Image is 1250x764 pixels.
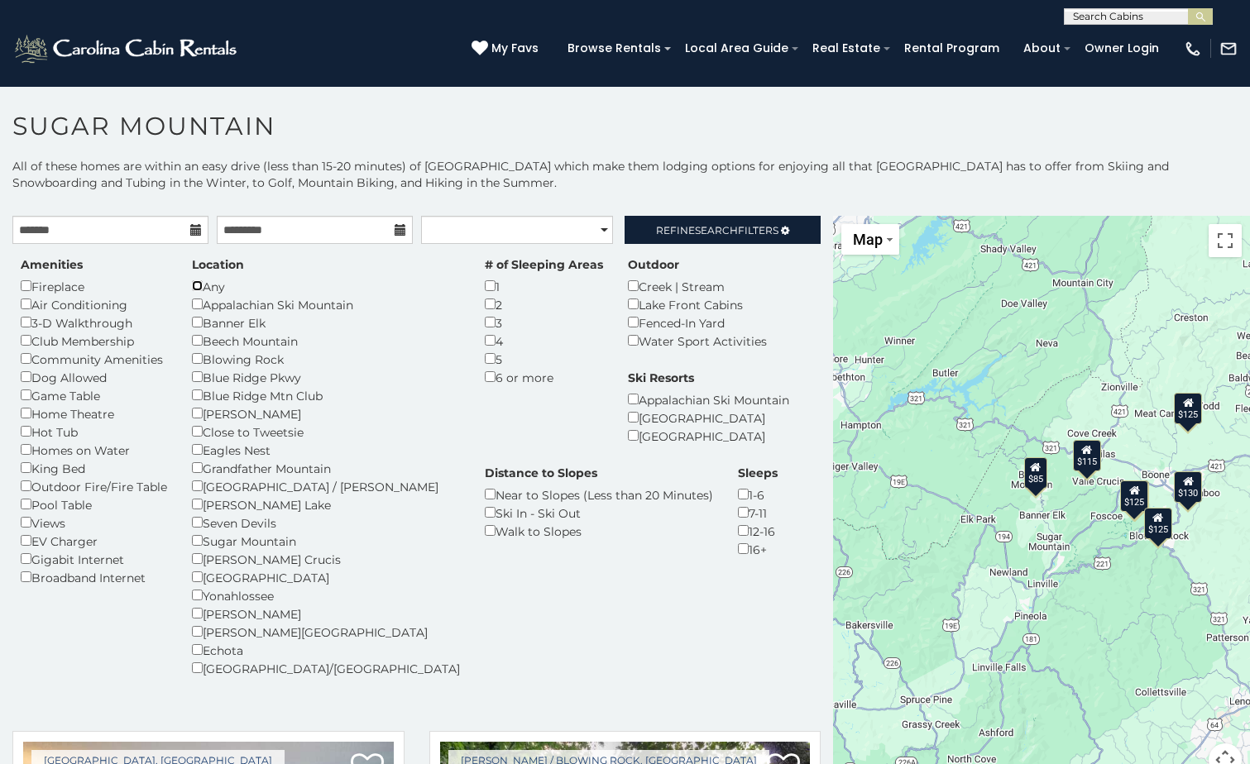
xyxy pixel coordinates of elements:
span: Refine Filters [656,224,778,236]
div: Fenced-In Yard [628,313,767,332]
a: Real Estate [804,36,888,61]
div: Grandfather Mountain [192,459,460,477]
a: My Favs [472,40,543,58]
div: Water Sport Activities [628,332,767,350]
div: Gigabit Internet [21,550,167,568]
div: Club Membership [21,332,167,350]
span: Map [853,231,883,248]
div: Banner Elk [192,313,460,332]
div: $85 [1024,457,1047,489]
div: Near to Slopes (Less than 20 Minutes) [485,485,713,504]
div: [GEOGRAPHIC_DATA]/[GEOGRAPHIC_DATA] [192,659,460,677]
label: Sleeps [738,465,778,481]
a: Browse Rentals [559,36,669,61]
div: 1-6 [738,485,778,504]
div: 7-11 [738,504,778,522]
div: King Bed [21,459,167,477]
div: 3 [485,313,603,332]
div: 6 or more [485,368,603,386]
div: [PERSON_NAME] [192,404,460,423]
div: Close to Tweetsie [192,423,460,441]
div: Game Table [21,386,167,404]
div: [GEOGRAPHIC_DATA] [628,427,789,445]
img: mail-regular-white.png [1219,40,1238,58]
div: 2 [485,295,603,313]
div: Blue Ridge Mtn Club [192,386,460,404]
div: 5 [485,350,603,368]
div: Any [192,277,460,295]
div: Appalachian Ski Mountain [628,390,789,408]
div: Broadband Internet [21,568,167,586]
div: Home Theatre [21,404,167,423]
div: Walk to Slopes [485,522,713,540]
div: 16+ [738,540,778,558]
div: EV Charger [21,532,167,550]
div: Pool Table [21,495,167,513]
button: Toggle fullscreen view [1209,224,1242,257]
a: RefineSearchFilters [625,216,821,244]
a: Owner Login [1076,36,1167,61]
label: Amenities [21,256,83,273]
div: Ski In - Ski Out [485,504,713,522]
button: Change map style [841,224,899,255]
img: phone-regular-white.png [1184,40,1202,58]
label: Outdoor [628,256,679,273]
img: White-1-2.png [12,32,242,65]
div: $130 [1174,471,1202,503]
div: 12-16 [738,522,778,540]
a: About [1015,36,1069,61]
span: My Favs [491,40,539,57]
div: Homes on Water [21,441,167,459]
div: Sugar Mountain [192,532,460,550]
div: Eagles Nest [192,441,460,459]
div: [PERSON_NAME] Lake [192,495,460,513]
div: Views [21,513,167,532]
div: Community Amenities [21,350,167,368]
label: Ski Resorts [628,370,694,386]
div: Yonahlossee [192,586,460,604]
div: $125 [1144,508,1172,539]
div: $115 [1073,440,1101,471]
div: 4 [485,332,603,350]
div: [GEOGRAPHIC_DATA] [192,568,460,586]
div: Blowing Rock [192,350,460,368]
div: $125 [1120,480,1148,512]
div: Beech Mountain [192,332,460,350]
div: [PERSON_NAME] Crucis [192,550,460,568]
div: Creek | Stream [628,277,767,295]
div: Lake Front Cabins [628,295,767,313]
div: $125 [1174,393,1202,424]
div: Fireplace [21,277,167,295]
a: Rental Program [896,36,1008,61]
div: 1 [485,277,603,295]
div: Outdoor Fire/Fire Table [21,477,167,495]
div: [GEOGRAPHIC_DATA] [628,408,789,427]
label: Distance to Slopes [485,465,597,481]
div: Blue Ridge Pkwy [192,368,460,386]
a: Local Area Guide [677,36,797,61]
div: Seven Devils [192,513,460,532]
div: [PERSON_NAME] [192,604,460,623]
div: Air Conditioning [21,295,167,313]
div: Echota [192,641,460,659]
div: Hot Tub [21,423,167,441]
label: Location [192,256,244,273]
div: [PERSON_NAME][GEOGRAPHIC_DATA] [192,623,460,641]
div: Appalachian Ski Mountain [192,295,460,313]
label: # of Sleeping Areas [485,256,603,273]
div: Dog Allowed [21,368,167,386]
div: 3-D Walkthrough [21,313,167,332]
span: Search [695,224,738,236]
div: [GEOGRAPHIC_DATA] / [PERSON_NAME] [192,477,460,495]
